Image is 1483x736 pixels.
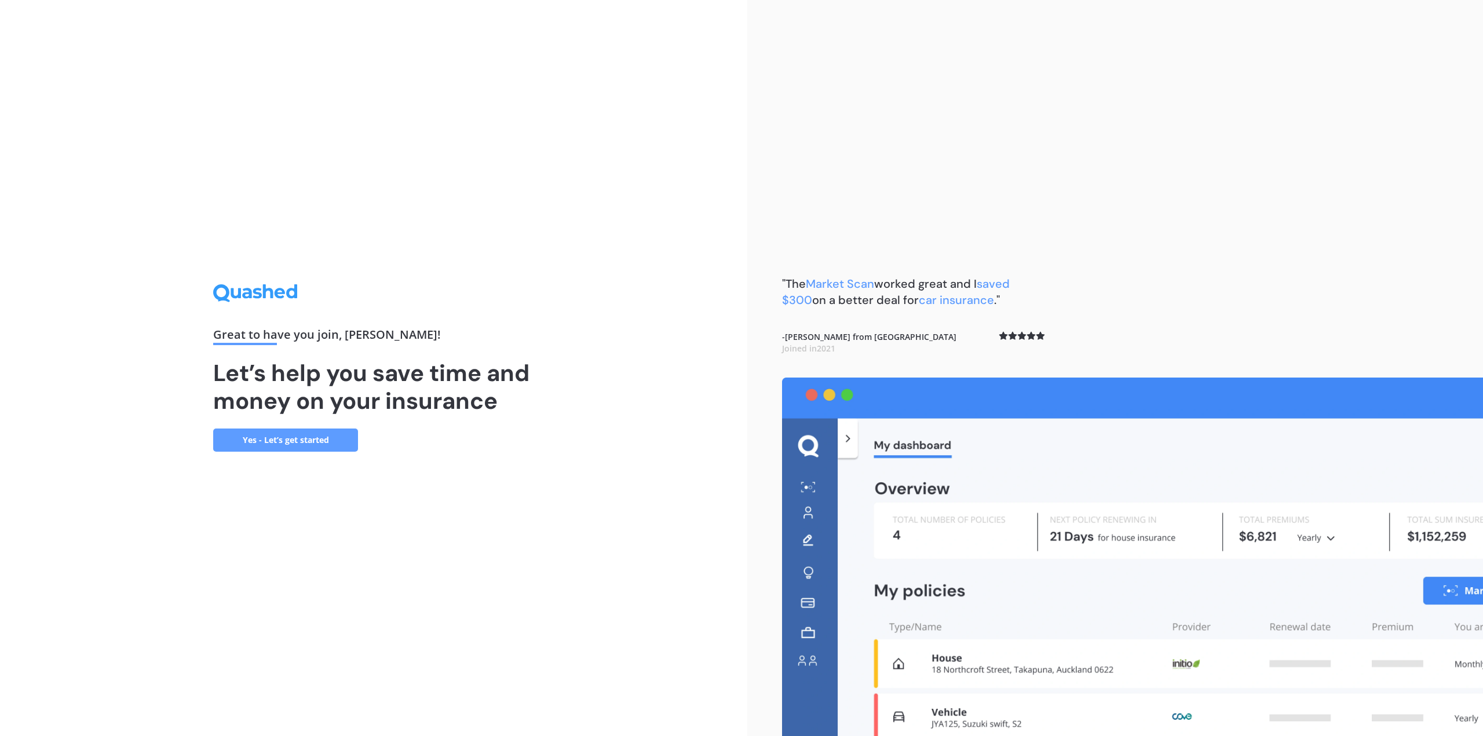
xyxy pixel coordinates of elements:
[782,276,1010,307] span: saved $300
[782,378,1483,736] img: dashboard.webp
[806,276,874,291] span: Market Scan
[782,331,956,354] b: - [PERSON_NAME] from [GEOGRAPHIC_DATA]
[213,429,358,452] a: Yes - Let’s get started
[213,359,534,415] h1: Let’s help you save time and money on your insurance
[213,329,534,345] div: Great to have you join , [PERSON_NAME] !
[782,343,835,354] span: Joined in 2021
[919,292,994,307] span: car insurance
[782,276,1010,307] b: "The worked great and I on a better deal for ."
